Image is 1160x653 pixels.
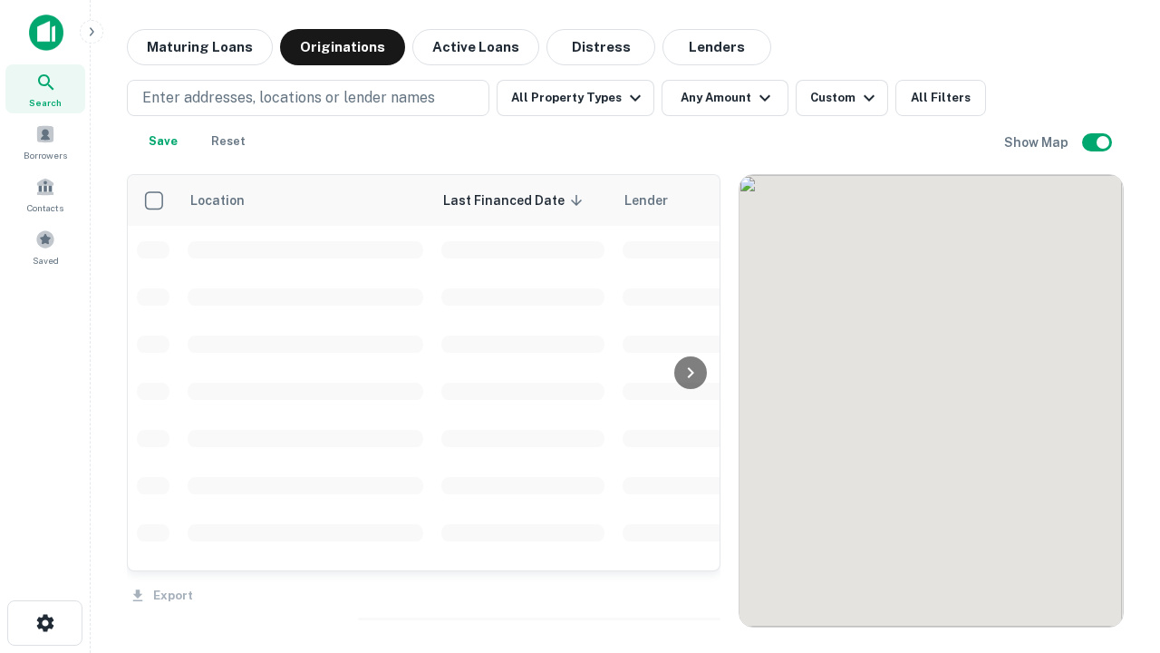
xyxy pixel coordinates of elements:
button: Reset [199,123,257,160]
span: Lender [624,190,668,211]
button: Enter addresses, locations or lender names [127,80,489,116]
div: 0 0 [739,175,1123,627]
button: All Filters [895,80,986,116]
button: Originations [280,29,405,65]
span: Location [189,190,268,211]
a: Contacts [5,170,85,219]
th: Lender [614,175,904,226]
th: Last Financed Date [432,175,614,226]
span: Contacts [27,200,63,215]
button: Any Amount [662,80,788,116]
div: Custom [810,87,880,109]
a: Saved [5,222,85,271]
h6: Show Map [1004,132,1071,152]
button: Active Loans [412,29,539,65]
button: Distress [546,29,655,65]
iframe: Chat Widget [1069,508,1160,595]
span: Borrowers [24,148,67,162]
button: All Property Types [497,80,654,116]
button: Custom [796,80,888,116]
th: Location [179,175,432,226]
span: Last Financed Date [443,190,588,211]
button: Lenders [662,29,771,65]
p: Enter addresses, locations or lender names [142,87,435,109]
a: Search [5,64,85,113]
span: Search [29,95,62,110]
button: Save your search to get updates of matches that match your search criteria. [134,123,192,160]
img: capitalize-icon.png [29,15,63,51]
button: Maturing Loans [127,29,273,65]
span: Saved [33,253,59,268]
a: Borrowers [5,117,85,166]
